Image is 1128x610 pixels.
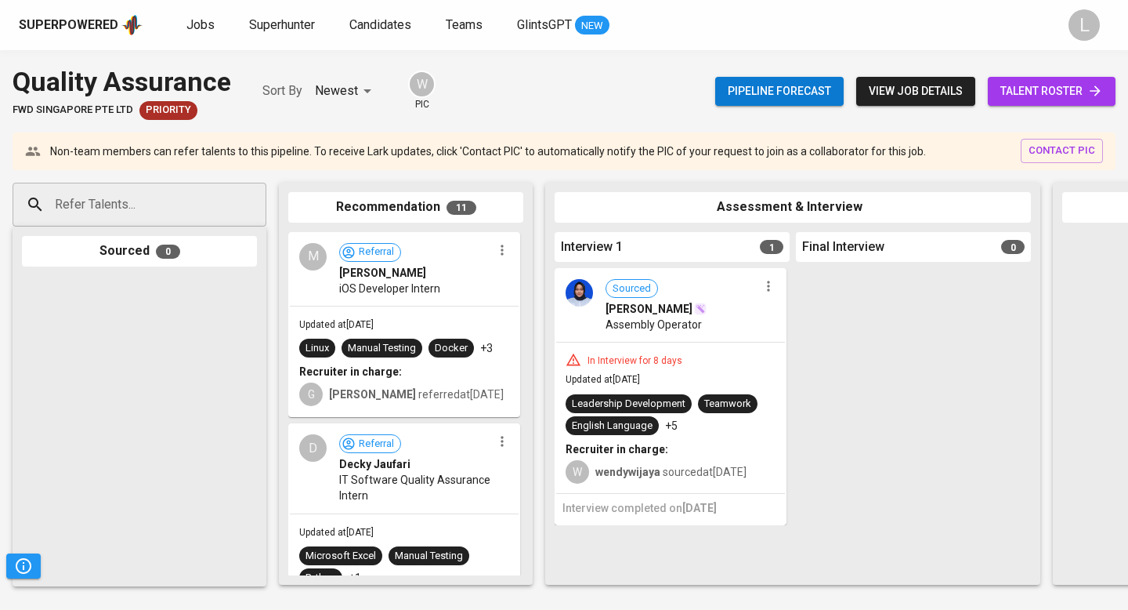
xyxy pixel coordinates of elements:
[305,571,336,586] div: Python
[694,303,707,315] img: magic_wand.svg
[329,388,416,401] b: [PERSON_NAME]
[572,397,685,412] div: Leadership Development
[446,201,476,215] span: 11
[299,434,327,462] div: D
[446,16,486,35] a: Teams
[349,570,361,586] p: +1
[299,243,327,271] div: M
[566,374,640,385] span: Updated at [DATE]
[329,388,504,401] span: referred at [DATE]
[121,13,143,37] img: app logo
[339,472,492,503] span: IT Software Quality Assurance Intern
[1000,82,1103,101] span: talent roster
[566,443,668,456] b: Recruiter in charge:
[352,245,400,260] span: Referral
[299,319,374,330] span: Updated at [DATE]
[606,317,702,332] span: Assembly Operator
[988,77,1115,106] a: talent roster
[606,301,692,317] span: [PERSON_NAME]
[395,549,463,564] div: Manual Testing
[517,17,572,32] span: GlintsGPT
[869,82,963,101] span: view job details
[139,103,197,118] span: Priority
[50,143,926,159] p: Non-team members can refer talents to this pipeline. To receive Lark updates, click 'Contact PIC'...
[299,527,374,538] span: Updated at [DATE]
[408,71,436,111] div: pic
[305,549,376,564] div: Microsoft Excel
[480,340,493,356] p: +3
[517,16,609,35] a: GlintsGPT NEW
[139,101,197,120] div: New Job received from Demand Team
[299,365,402,378] b: Recruiter in charge:
[446,17,483,32] span: Teams
[802,238,884,256] span: Final Interview
[581,354,689,368] div: In Interview for 8 days
[288,192,523,223] div: Recommendation
[566,279,593,307] img: 6658050e09378bb7706b80df13fcc609.jpg
[339,281,440,296] span: iOS Developer Intern
[606,281,657,296] span: Sourced
[315,82,358,100] p: Newest
[856,77,975,106] button: view job details
[1029,142,1095,160] span: contact pic
[299,383,323,406] div: G
[561,238,623,256] span: Interview 1
[19,16,118,34] div: Superpowered
[348,341,416,356] div: Manual Testing
[13,103,133,118] span: FWD Singapore Pte Ltd
[249,16,318,35] a: Superhunter
[305,341,329,356] div: Linux
[665,418,678,434] p: +5
[682,502,717,514] span: [DATE]
[262,82,302,100] p: Sort By
[19,13,143,37] a: Superpoweredapp logo
[258,203,261,206] button: Open
[339,265,426,281] span: [PERSON_NAME]
[555,192,1031,223] div: Assessment & Interview
[572,419,653,434] div: English Language
[352,437,400,452] span: Referral
[435,341,468,356] div: Docker
[595,466,747,478] span: sourced at [DATE]
[575,18,609,34] span: NEW
[156,245,180,259] span: 0
[566,460,589,484] div: W
[13,63,231,101] div: Quality Assurance
[349,16,414,35] a: Candidates
[249,17,315,32] span: Superhunter
[1001,240,1025,254] span: 0
[186,17,215,32] span: Jobs
[349,17,411,32] span: Candidates
[728,82,831,101] span: Pipeline forecast
[1021,139,1103,163] button: contact pic
[704,397,751,412] div: Teamwork
[408,71,436,98] div: W
[22,236,257,267] div: Sourced
[186,16,218,35] a: Jobs
[715,77,844,106] button: Pipeline forecast
[6,554,41,579] button: Pipeline Triggers
[595,466,660,478] b: wendywijaya
[1068,9,1100,41] div: L
[339,456,410,472] span: Decky Jaufari
[315,77,377,106] div: Newest
[562,500,779,517] h6: Interview completed on
[760,240,783,254] span: 1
